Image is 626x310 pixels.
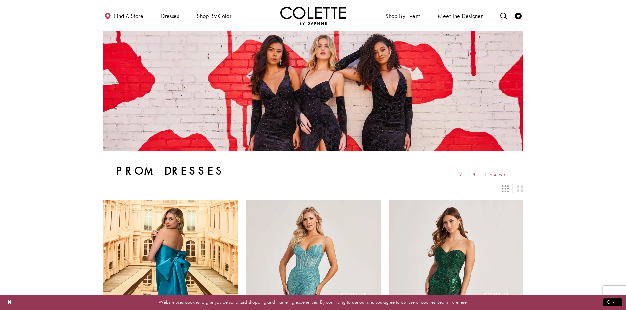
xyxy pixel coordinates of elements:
span: Switch layout to 2 columns [517,185,523,192]
span: Dresses [161,13,179,19]
a: Check Wishlist [513,7,523,25]
p: Website uses cookies to give you personalized shopping and marketing experiences. By continuing t... [47,298,579,307]
span: 178 items [457,172,510,177]
span: Find a store [114,13,143,19]
span: Shop by color [195,7,233,25]
div: Layout Controls [99,181,527,196]
span: Shop by color [197,13,231,19]
button: Submit Dialog [603,298,622,306]
img: Colette by Daphne [280,7,346,25]
span: Shop By Event [385,13,420,19]
a: here [458,299,467,305]
button: Close Dialog [4,297,15,308]
a: Visit Home Page [280,7,346,25]
span: Meet the designer [438,13,483,19]
h1: Prom Dresses [116,164,225,177]
span: Shop By Event [384,7,421,25]
a: Meet the designer [436,7,485,25]
a: Toggle search [499,7,509,25]
a: Find a store [103,7,145,25]
span: Switch layout to 3 columns [502,185,509,192]
span: Dresses [159,7,181,25]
